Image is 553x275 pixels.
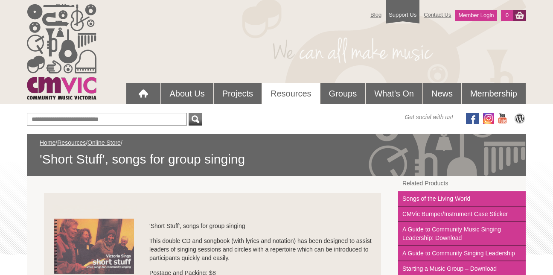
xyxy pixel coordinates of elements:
a: News [423,83,461,104]
a: About Us [161,83,213,104]
a: Contact Us [419,7,455,22]
a: Online Store [87,139,121,146]
a: 0 [501,10,513,21]
a: CMVic Bumper/Instrument Case Sticker [398,207,526,222]
a: Related Products [398,176,526,191]
a: Projects [214,83,262,104]
a: Resources [262,83,320,104]
a: A Guide to Community Singing Leadership [398,246,526,261]
img: cmvic_logo.png [27,4,96,99]
img: CMVic Blog [513,113,526,124]
a: Member Login [455,10,497,21]
a: Membership [462,83,526,104]
a: What's On [366,83,422,104]
span: 'Short Stuff', songs for group singing [40,151,513,167]
a: Groups [320,83,366,104]
img: icon-instagram.png [483,113,494,124]
p: 'Short Stuff', songs for group singing [51,222,374,230]
span: Get social with us! [405,113,453,121]
a: Resources [57,139,86,146]
a: Blog [366,7,386,22]
p: This double CD and songbook (with lyrics and notation) has been designed to assist leaders of sin... [51,237,374,262]
div: / / / [40,138,513,167]
a: A Guide to Community Music Singing Leadership: Download [398,222,526,246]
a: Home [40,139,55,146]
a: Songs of the Living World [398,191,526,207]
